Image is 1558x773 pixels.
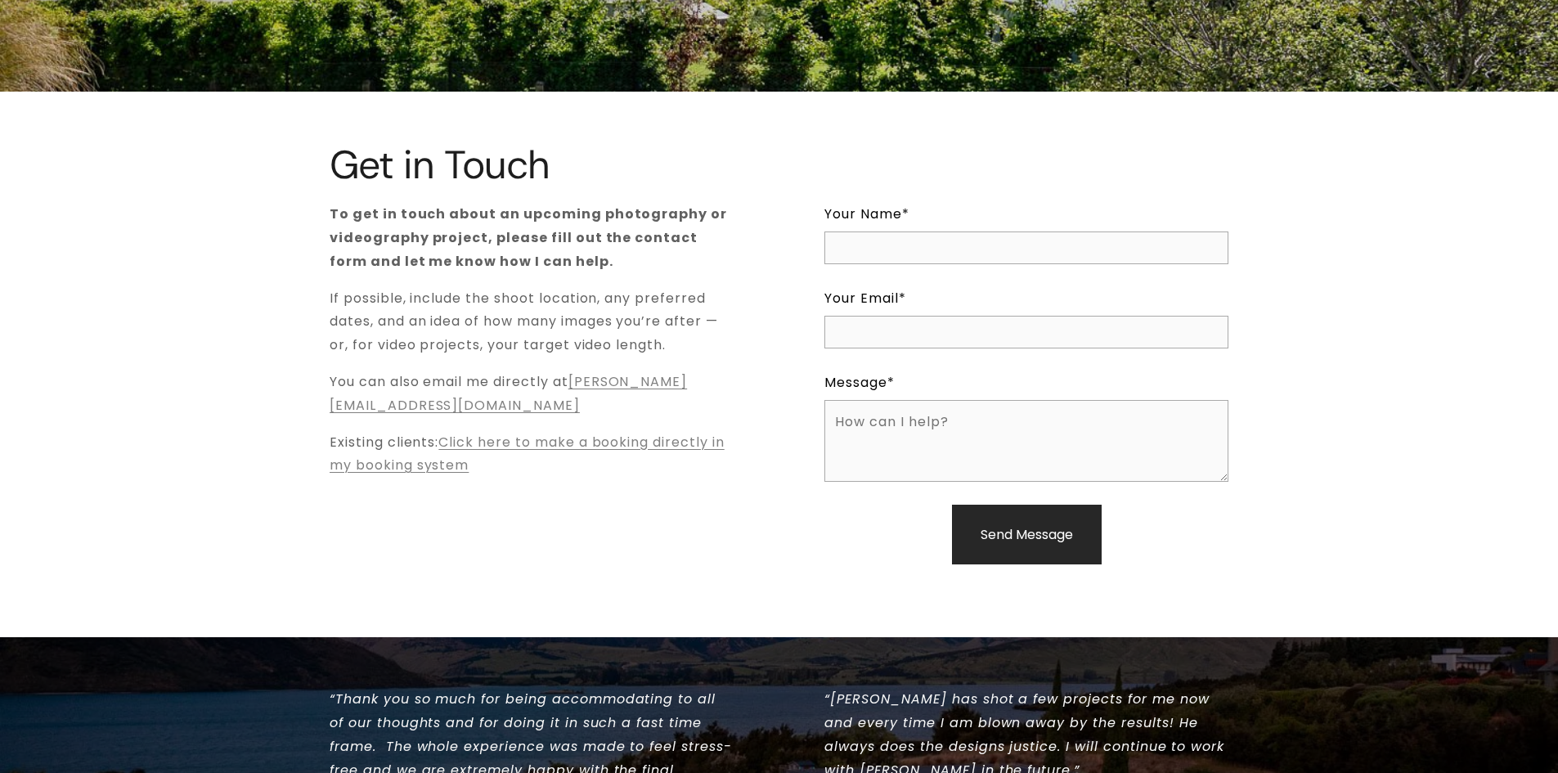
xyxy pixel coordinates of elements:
a: [PERSON_NAME][EMAIL_ADDRESS][DOMAIN_NAME] [330,372,687,415]
p: You can also email me directly at [330,371,734,418]
h1: Get in Touch [330,143,568,187]
p: Existing clients: [330,431,734,479]
input: Send Message [952,505,1102,564]
p: If possible, include the shoot location, any preferred dates, and an idea of how many images you’... [330,287,734,357]
strong: To get in touch about an upcoming photography or videography project, please fill out the contact... [330,204,730,271]
label: Your Name [824,203,1228,227]
a: Click here to make a booking directly in my booking system [330,433,725,475]
label: Your Email [824,287,1228,311]
label: Message [824,371,1228,395]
